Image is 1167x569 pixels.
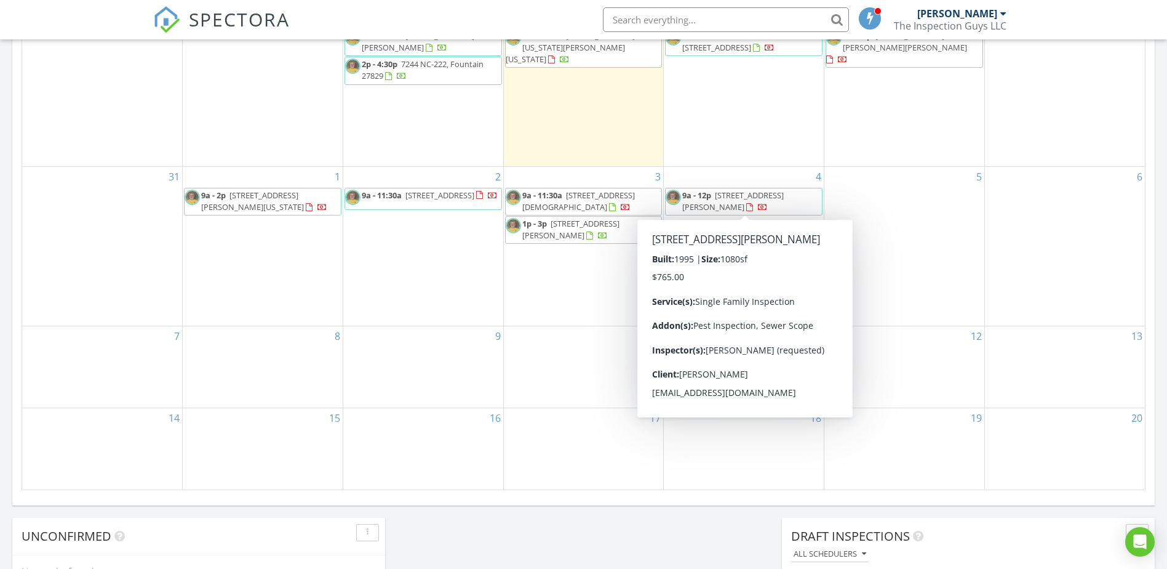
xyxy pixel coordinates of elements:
span: 9a - 11:30a [682,30,722,41]
a: Go to September 14, 2025 [166,408,182,428]
span: 1p - 3p [522,218,547,229]
a: 9a - 11:30a [STREET_ADDRESS] [362,190,498,201]
a: Go to September 19, 2025 [968,408,984,428]
a: Go to September 12, 2025 [968,326,984,346]
a: 9a - 12p [STREET_ADDRESS][PERSON_NAME] [682,190,784,212]
td: Go to August 31, 2025 [22,166,183,326]
span: Unconfirmed [22,528,111,544]
a: 2p - 4:30p 7244 NC-222, Fountain 27829 [345,57,502,84]
td: Go to September 9, 2025 [343,326,503,408]
td: Go to September 15, 2025 [183,408,343,490]
span: [STREET_ADDRESS] [405,190,474,201]
div: The Inspection Guys LLC [894,20,1006,32]
span: 1638 NC [STREET_ADDRESS] [682,30,756,53]
a: Go to August 31, 2025 [166,167,182,187]
a: 9a - 2p [STREET_ADDRESS][PERSON_NAME][US_STATE] [201,190,327,212]
span: [STREET_ADDRESS][PERSON_NAME] [362,30,474,53]
span: 7244 NC-222, Fountain 27829 [362,59,484,81]
a: 9a - 11:30a [STREET_ADDRESS][DEMOGRAPHIC_DATA] [505,188,663,216]
td: Go to September 19, 2025 [824,408,985,490]
td: Go to September 3, 2025 [503,166,664,326]
span: 9a - 12p [843,30,872,41]
img: img_0014.jpeg [345,190,360,205]
td: Go to August 28, 2025 [664,7,824,166]
img: img_0014.jpeg [666,190,681,205]
td: Go to September 18, 2025 [664,408,824,490]
td: Go to August 26, 2025 [343,7,503,166]
a: 9a - 11:30a [STREET_ADDRESS] [345,188,502,210]
span: 9a - 2p [201,190,226,201]
td: Go to September 2, 2025 [343,166,503,326]
td: Go to September 10, 2025 [503,326,664,408]
span: 9a - 12p [682,190,711,201]
span: SPECTORA [189,6,290,32]
td: Go to September 4, 2025 [664,166,824,326]
img: The Best Home Inspection Software - Spectora [153,6,180,33]
a: 1p - 3p [STREET_ADDRESS][PERSON_NAME] [522,218,619,241]
a: 9a - 11:30a [STREET_ADDRESS][US_STATE][PERSON_NAME][US_STATE] [505,28,663,68]
img: img_0014.jpeg [506,190,521,205]
a: 9a - 11:30a [STREET_ADDRESS][PERSON_NAME] [345,28,502,56]
input: Search everything... [603,7,849,32]
a: 9a - 12p [STREET_ADDRESS][PERSON_NAME][PERSON_NAME] [826,28,983,68]
td: Go to August 24, 2025 [22,7,183,166]
div: Open Intercom Messenger [1125,527,1155,557]
a: Go to September 5, 2025 [974,167,984,187]
a: Go to September 9, 2025 [493,326,503,346]
a: Go to September 2, 2025 [493,167,503,187]
a: Go to September 7, 2025 [172,326,182,346]
a: Go to September 8, 2025 [332,326,343,346]
span: [STREET_ADDRESS][US_STATE][PERSON_NAME][US_STATE] [506,30,635,65]
a: 9a - 12p [STREET_ADDRESS][PERSON_NAME][PERSON_NAME] [826,30,967,65]
a: 9a - 11:30a [STREET_ADDRESS][DEMOGRAPHIC_DATA] [522,190,635,212]
span: 9a - 11:30a [522,30,562,41]
span: [STREET_ADDRESS][PERSON_NAME][US_STATE] [201,190,304,212]
td: Go to September 8, 2025 [183,326,343,408]
span: 9a - 11:30a [362,190,402,201]
td: Go to September 17, 2025 [503,408,664,490]
td: Go to September 16, 2025 [343,408,503,490]
td: Go to September 12, 2025 [824,326,985,408]
td: Go to September 5, 2025 [824,166,985,326]
img: img_0014.jpeg [506,218,521,233]
a: Go to September 10, 2025 [647,326,663,346]
span: 2p - 4:30p [362,59,397,70]
a: Go to September 6, 2025 [1134,167,1145,187]
td: Go to September 14, 2025 [22,408,183,490]
td: Go to August 27, 2025 [503,7,664,166]
a: 9a - 12p [STREET_ADDRESS][PERSON_NAME] [665,188,822,216]
a: SPECTORA [153,17,290,42]
a: Go to September 1, 2025 [332,167,343,187]
a: Go to September 20, 2025 [1129,408,1145,428]
td: Go to September 7, 2025 [22,326,183,408]
td: Go to September 20, 2025 [984,408,1145,490]
span: [STREET_ADDRESS][PERSON_NAME] [522,218,619,241]
a: Go to September 13, 2025 [1129,326,1145,346]
a: 2p - 4:30p 7244 NC-222, Fountain 27829 [362,59,484,81]
a: Go to September 11, 2025 [808,326,824,346]
td: Go to September 11, 2025 [664,326,824,408]
img: img_0014.jpeg [185,190,200,205]
a: Go to September 18, 2025 [808,408,824,428]
a: 9a - 11:30a 1638 NC [STREET_ADDRESS] [682,30,775,53]
div: [PERSON_NAME] [917,7,997,20]
span: [STREET_ADDRESS][PERSON_NAME] [682,190,784,212]
span: 9a - 11:30a [522,190,562,201]
button: All schedulers [791,546,869,563]
td: Go to September 6, 2025 [984,166,1145,326]
a: 9a - 11:30a [STREET_ADDRESS][PERSON_NAME] [362,30,474,53]
td: Go to August 29, 2025 [824,7,985,166]
td: Go to September 1, 2025 [183,166,343,326]
td: Go to August 30, 2025 [984,7,1145,166]
td: Go to September 13, 2025 [984,326,1145,408]
a: 1p - 3p [STREET_ADDRESS][PERSON_NAME] [505,216,663,244]
span: Draft Inspections [791,528,910,544]
a: Go to September 17, 2025 [647,408,663,428]
span: [STREET_ADDRESS][DEMOGRAPHIC_DATA] [522,190,635,212]
a: 9a - 2p [STREET_ADDRESS][PERSON_NAME][US_STATE] [184,188,341,216]
span: [STREET_ADDRESS][PERSON_NAME][PERSON_NAME] [843,30,967,53]
a: Go to September 16, 2025 [487,408,503,428]
a: Go to September 15, 2025 [327,408,343,428]
div: All schedulers [794,550,866,559]
a: Go to September 3, 2025 [653,167,663,187]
